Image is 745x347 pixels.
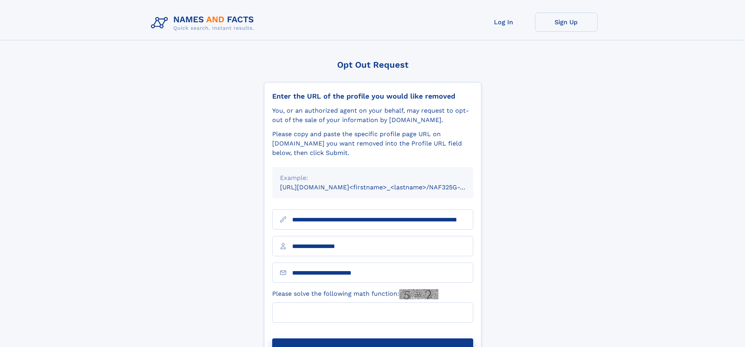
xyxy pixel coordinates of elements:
div: Enter the URL of the profile you would like removed [272,92,473,101]
label: Please solve the following math function: [272,289,438,299]
a: Sign Up [535,13,598,32]
div: Please copy and paste the specific profile page URL on [DOMAIN_NAME] you want removed into the Pr... [272,129,473,158]
img: Logo Names and Facts [148,13,260,34]
div: Example: [280,173,465,183]
div: You, or an authorized agent on your behalf, may request to opt-out of the sale of your informatio... [272,106,473,125]
a: Log In [472,13,535,32]
small: [URL][DOMAIN_NAME]<firstname>_<lastname>/NAF325G-xxxxxxxx [280,183,488,191]
div: Opt Out Request [264,60,481,70]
